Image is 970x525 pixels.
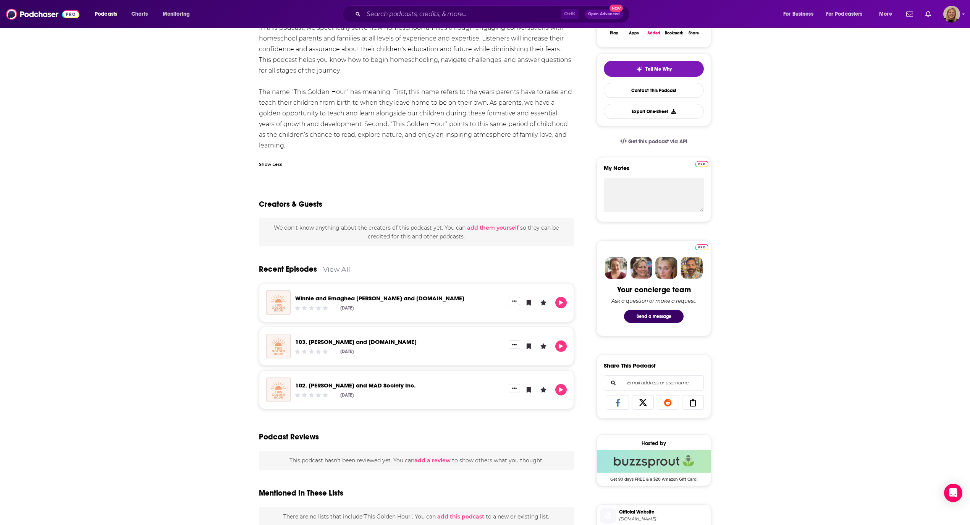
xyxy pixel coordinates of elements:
[628,138,687,145] span: Get this podcast via API
[266,334,291,358] img: 103. Jason Weening and heydads.ca
[943,6,960,23] button: Show profile menu
[289,457,543,464] span: This podcast hasn't been reviewed yet. You can to show others what you thought.
[619,516,708,522] span: thisgoldenhour.buzzsprout.com
[903,8,916,21] a: Show notifications dropdown
[467,225,519,231] button: add them yourself
[609,5,623,12] span: New
[523,384,535,395] button: Bookmark Episode
[604,61,704,77] button: tell me why sparkleTell Me Why
[600,508,708,524] a: Official Website[DOMAIN_NAME]
[95,9,117,19] span: Podcasts
[657,395,679,410] a: Share on Reddit
[274,224,559,240] span: We don't know anything about the creators of this podcast yet . You can so they can be credited f...
[630,257,652,279] img: Barbara Profile
[266,378,291,402] img: 102. Bethany Baldwin and MAD Society Inc.
[538,297,549,308] button: Leave a Rating
[437,513,484,520] span: add this podcast
[614,132,694,151] a: Get this podcast via API
[604,375,704,391] div: Search followers
[624,310,684,323] button: Send a message
[681,257,703,279] img: Jon Profile
[632,395,654,410] a: Share on X/Twitter
[561,9,579,19] span: Ctrl K
[695,244,708,250] img: Podchaser Pro
[695,160,708,167] a: Pro website
[826,9,863,19] span: For Podcasters
[295,338,417,345] a: 103. Jason Weening and heydads.ca
[266,290,291,315] img: Winnie and Emaghea Lau and cashsmartforlife.com
[259,432,319,442] h3: Podcast Reviews
[259,23,574,151] div: In this podcast, we specifically serve new homeschool families through engaging conversations wit...
[259,264,317,274] a: Recent Episodes
[665,31,683,36] div: Bookmark
[259,199,322,209] h2: Creators & Guests
[695,161,708,167] img: Podchaser Pro
[611,298,696,304] div: Ask a question or make a request.
[364,8,561,20] input: Search podcasts, credits, & more...
[944,484,962,502] div: Open Intercom Messenger
[126,8,152,20] a: Charts
[655,257,677,279] img: Jules Profile
[340,349,354,354] div: [DATE]
[414,456,451,465] button: add a review
[689,31,699,36] div: Share
[879,9,892,19] span: More
[645,66,672,72] span: Tell Me Why
[597,440,711,447] div: Hosted by
[294,348,329,354] div: Community Rating: 0 out of 5
[340,392,354,398] div: [DATE]
[617,285,691,295] div: Your concierge team
[340,305,354,311] div: [DATE]
[588,12,620,16] span: Open Advanced
[922,8,934,21] a: Show notifications dropdown
[604,164,704,178] label: My Notes
[555,297,567,308] button: Play
[682,395,704,410] a: Copy Link
[943,6,960,23] img: User Profile
[647,31,660,36] div: Added
[131,9,148,19] span: Charts
[509,340,520,349] button: Show More Button
[295,295,464,302] a: Winnie and Emaghea Lau and cashsmartforlife.com
[538,340,549,352] button: Leave a Rating
[523,297,535,308] button: Bookmark Episode
[294,392,329,398] div: Community Rating: 0 out of 5
[783,9,813,19] span: For Business
[555,384,567,395] button: Play
[350,5,637,23] div: Search podcasts, credits, & more...
[619,509,708,515] span: Official Website
[89,8,127,20] button: open menu
[6,7,79,21] img: Podchaser - Follow, Share and Rate Podcasts
[597,450,711,473] img: Buzzsprout Deal: Get 90 days FREE & a $20 Amazon Gift Card!
[294,305,329,311] div: Community Rating: 0 out of 5
[555,340,567,352] button: Play
[295,382,415,389] a: 102. Bethany Baldwin and MAD Society Inc.
[538,384,549,395] button: Leave a Rating
[604,83,704,98] a: Contact This Podcast
[943,6,960,23] span: Logged in as avansolkema
[604,104,704,119] button: Export One-Sheet
[283,513,549,520] span: There are no lists that include "This Golden Hour" . You can to a new or existing list.
[874,8,902,20] button: open menu
[523,340,535,352] button: Bookmark Episode
[695,243,708,250] a: Pro website
[605,257,627,279] img: Sydney Profile
[323,265,350,273] a: View All
[597,473,711,482] span: Get 90 days FREE & a $20 Amazon Gift Card!
[604,362,656,369] h3: Share This Podcast
[821,8,874,20] button: open menu
[163,9,190,19] span: Monitoring
[509,384,520,392] button: Show More Button
[585,10,623,19] button: Open AdvancedNew
[157,8,200,20] button: open menu
[509,297,520,305] button: Show More Button
[259,488,343,498] h2: Mentioned In These Lists
[636,66,642,72] img: tell me why sparkle
[597,450,711,481] a: Buzzsprout Deal: Get 90 days FREE & a $20 Amazon Gift Card!
[607,395,629,410] a: Share on Facebook
[610,31,618,36] div: Play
